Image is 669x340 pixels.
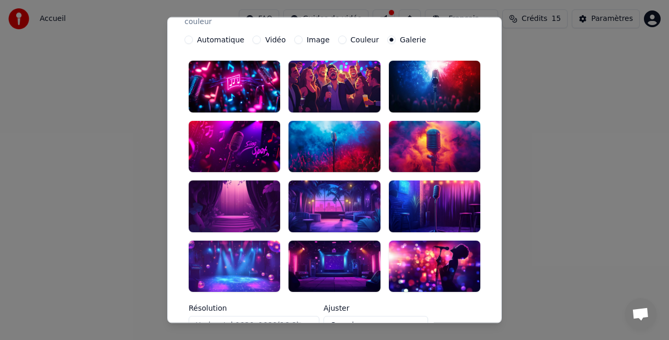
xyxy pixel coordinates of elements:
label: Résolution [189,305,319,312]
label: Couleur [351,36,379,43]
label: Galerie [400,36,426,43]
label: Vidéo [265,36,285,43]
label: Image [307,36,330,43]
label: Ajuster [324,305,428,312]
label: Automatique [197,36,244,43]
